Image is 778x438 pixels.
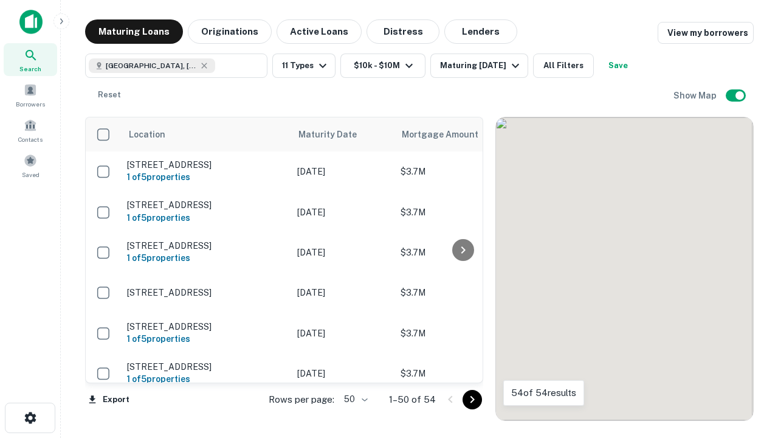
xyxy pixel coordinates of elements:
button: Lenders [444,19,517,44]
th: Location [121,117,291,151]
th: Maturity Date [291,117,394,151]
h6: 1 of 5 properties [127,170,285,184]
p: [STREET_ADDRESS] [127,321,285,332]
th: Mortgage Amount [394,117,528,151]
span: Maturity Date [298,127,373,142]
span: Search [19,64,41,74]
p: [DATE] [297,367,388,380]
button: Maturing [DATE] [430,54,528,78]
a: Contacts [4,114,57,147]
a: Search [4,43,57,76]
p: [DATE] [297,286,388,299]
div: Maturing [DATE] [440,58,523,73]
h6: 1 of 5 properties [127,251,285,265]
button: Reset [90,83,129,107]
button: All Filters [533,54,594,78]
p: [STREET_ADDRESS] [127,240,285,251]
p: [DATE] [297,327,388,340]
div: 0 0 [496,117,753,420]
a: Borrowers [4,78,57,111]
p: $3.7M [401,246,522,259]
p: [DATE] [297,246,388,259]
h6: 1 of 5 properties [127,211,285,224]
h6: Show Map [673,89,718,102]
p: [DATE] [297,206,388,219]
a: Saved [4,149,57,182]
p: $3.7M [401,286,522,299]
span: [GEOGRAPHIC_DATA], [GEOGRAPHIC_DATA] [106,60,197,71]
p: $3.7M [401,367,522,380]
p: 1–50 of 54 [389,392,436,407]
span: Contacts [18,134,43,144]
span: Mortgage Amount [402,127,494,142]
p: [STREET_ADDRESS] [127,200,285,210]
p: $3.7M [401,327,522,340]
p: $3.7M [401,165,522,178]
button: Go to next page [463,390,482,409]
p: [STREET_ADDRESS] [127,361,285,372]
a: View my borrowers [658,22,754,44]
p: 54 of 54 results [511,386,576,400]
img: capitalize-icon.png [19,10,43,34]
button: Distress [367,19,439,44]
button: Active Loans [277,19,362,44]
button: Save your search to get updates of matches that match your search criteria. [599,54,638,78]
button: $10k - $10M [340,54,425,78]
h6: 1 of 5 properties [127,332,285,346]
iframe: Chat Widget [717,302,778,360]
div: 50 [339,391,370,408]
button: Export [85,391,133,409]
p: [DATE] [297,165,388,178]
span: Saved [22,170,40,179]
h6: 1 of 5 properties [127,372,285,386]
button: Maturing Loans [85,19,183,44]
span: Location [128,127,165,142]
p: Rows per page: [269,392,334,407]
button: Originations [188,19,272,44]
span: Borrowers [16,99,45,109]
p: $3.7M [401,206,522,219]
p: [STREET_ADDRESS] [127,287,285,298]
button: 11 Types [272,54,336,78]
p: [STREET_ADDRESS] [127,159,285,170]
